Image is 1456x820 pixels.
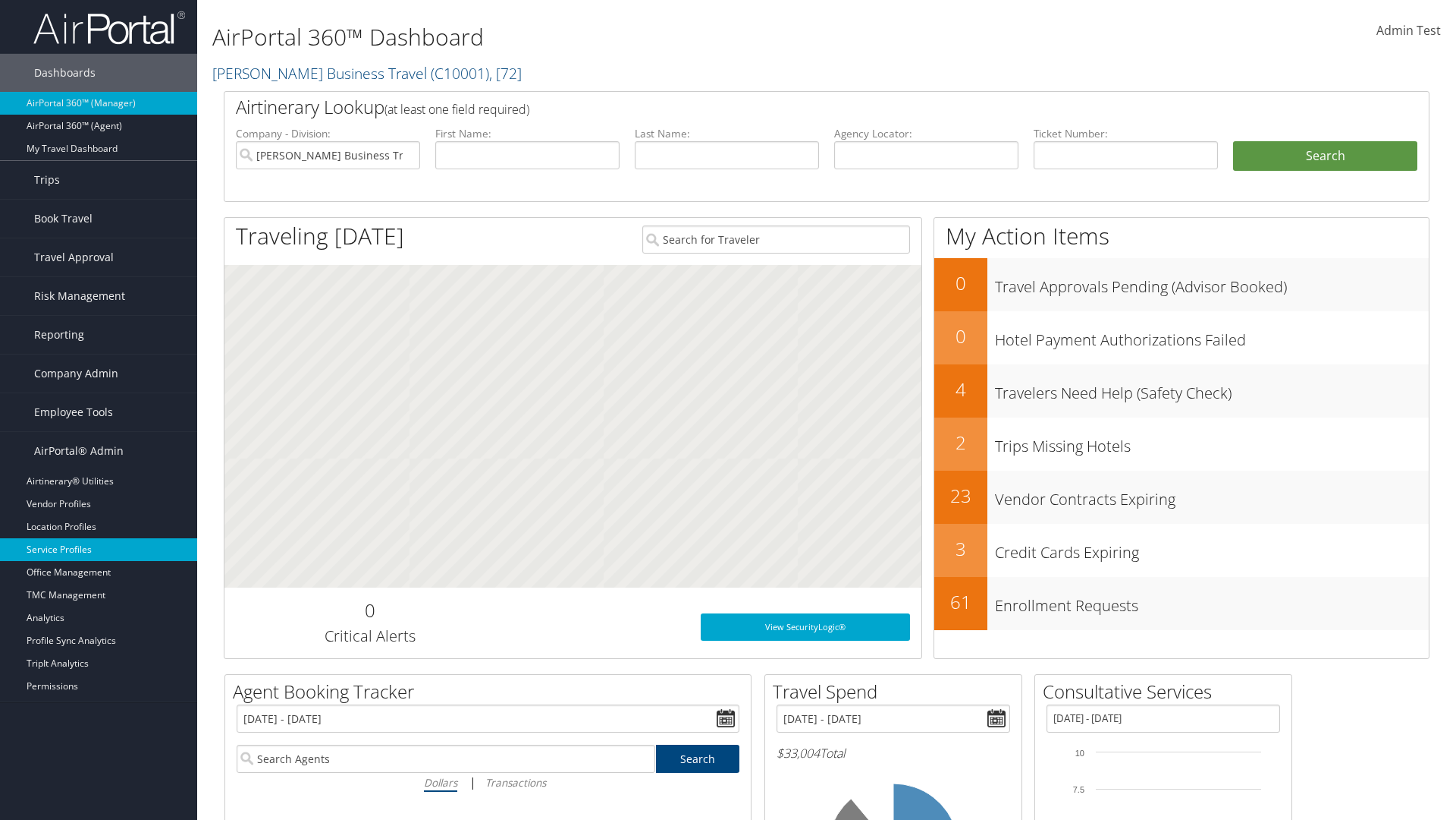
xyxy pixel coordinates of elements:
tspan: 10 [1075,749,1084,758]
h2: 2 [934,430,987,456]
h3: Critical Alerts [236,626,504,647]
h1: Traveling [DATE] [236,220,404,252]
h2: 23 [934,483,987,509]
span: Company Admin [34,355,118,393]
button: Search [1233,141,1417,172]
a: 0Travel Approvals Pending (Advisor Booked) [934,258,1429,311]
a: Admin Test [1376,8,1441,55]
h2: 0 [934,270,987,296]
h3: Hotel Payment Authorizations Failed [995,322,1429,351]
label: First Name: [435,126,620,141]
span: Risk Management [34,277,125,315]
span: Admin Test [1376,22,1441,39]
label: Last Name: [635,126,819,141]
a: View SecurityLogic® [701,613,910,641]
span: Reporting [34,316,84,354]
h3: Travelers Need Help (Safety Check) [995,375,1429,404]
a: [PERSON_NAME] Business Travel [212,63,522,84]
h2: Consultative Services [1043,679,1291,705]
a: 4Travelers Need Help (Safety Check) [934,364,1429,418]
div: | [237,773,739,792]
h2: 0 [236,598,504,623]
h2: 4 [934,377,987,402]
label: Company - Division: [236,126,420,141]
h3: Credit Cards Expiring [995,535,1429,563]
label: Agency Locator: [834,126,1018,141]
input: Search Agents [237,745,655,773]
h6: Total [777,745,1010,762]
span: Employee Tools [34,393,113,431]
span: Book Travel [34,200,93,238]
h2: Travel Spend [773,679,1021,705]
h3: Travel Approvals Pending (Advisor Booked) [995,269,1429,298]
h2: Airtinerary Lookup [236,94,1317,120]
span: , [ 72 ] [489,63,522,84]
h3: Vendor Contracts Expiring [995,481,1429,510]
span: Dashboards [34,54,96,92]
span: Travel Approval [34,238,114,276]
label: Ticket Number: [1034,126,1218,141]
a: 0Hotel Payment Authorizations Failed [934,311,1429,364]
h3: Trips Missing Hotels [995,428,1429,457]
a: 2Trips Missing Hotels [934,418,1429,471]
img: airportal-logo.png [33,10,185,46]
span: $33,004 [777,745,820,762]
a: 23Vendor Contracts Expiring [934,471,1429,524]
h1: My Action Items [934,220,1429,252]
tspan: 7.5 [1073,785,1084,794]
span: Trips [34,161,60,199]
span: AirPortal® Admin [34,432,124,470]
a: 61Enrollment Requests [934,577,1429,630]
span: ( C10001 ) [431,63,489,84]
span: (at least one field required) [384,101,529,118]
i: Dollars [424,775,457,790]
h2: 3 [934,536,987,562]
h2: 61 [934,589,987,615]
input: Search for Traveler [642,225,910,254]
h3: Enrollment Requests [995,588,1429,617]
h2: 0 [934,323,987,349]
h2: Agent Booking Tracker [233,679,751,705]
a: 3Credit Cards Expiring [934,524,1429,577]
a: Search [656,745,740,773]
i: Transactions [485,775,546,790]
h1: AirPortal 360™ Dashboard [212,21,1031,53]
